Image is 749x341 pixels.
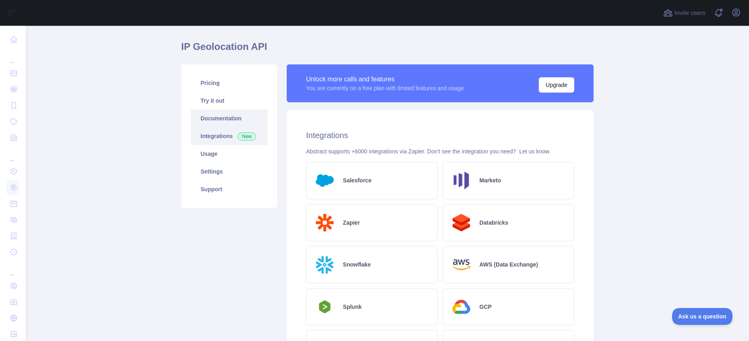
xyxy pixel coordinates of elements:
[181,40,594,60] h1: IP Geolocation API
[313,253,337,277] img: Logo
[675,8,706,18] span: Invite users
[343,176,372,184] h2: Salesforce
[539,77,574,93] button: Upgrade
[6,147,19,163] div: ...
[313,298,337,316] img: Logo
[313,211,337,235] img: Logo
[191,180,267,198] a: Support
[343,219,360,227] h2: Zapier
[449,211,473,235] img: Logo
[191,163,267,180] a: Settings
[238,132,256,141] span: New
[306,74,464,84] div: Unlock more calls and features
[343,303,362,311] h2: Splunk
[449,169,473,192] img: Logo
[191,145,267,163] a: Usage
[343,260,371,269] h2: Snowflake
[480,303,492,311] h2: GCP
[191,92,267,110] a: Try it out
[191,127,267,145] a: Integrations New
[449,253,473,277] img: Logo
[6,48,19,64] div: ...
[480,219,509,227] h2: Databricks
[480,176,501,184] h2: Marketo
[306,130,574,141] h2: Integrations
[449,295,473,319] img: Logo
[191,74,267,92] a: Pricing
[6,261,19,277] div: ...
[306,84,464,92] div: You are currently on a free plan with limited features and usage
[480,260,538,269] h2: AWS (Data Exchange)
[306,147,574,155] div: Abstract supports +6000 integrations via Zapier. Don't see the integration you need?
[519,147,550,155] button: Let us know.
[313,169,337,192] img: Logo
[672,308,733,325] iframe: Toggle Customer Support
[191,110,267,127] a: Documentation
[662,6,707,19] button: Invite users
